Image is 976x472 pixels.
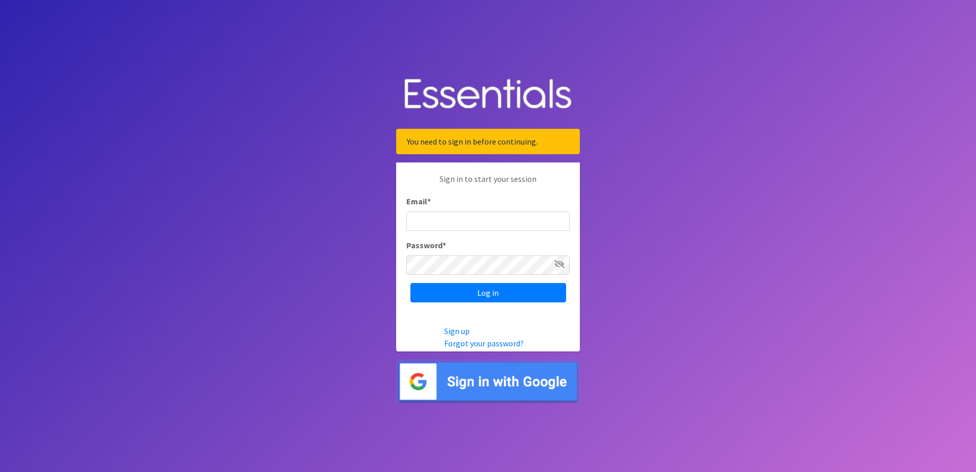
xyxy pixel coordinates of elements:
img: Sign in with Google [396,360,580,404]
a: Sign up [444,326,470,336]
abbr: required [443,240,446,250]
img: Human Essentials [396,68,580,121]
input: Log in [410,283,566,302]
label: Email [406,195,431,207]
div: You need to sign in before continuing. [396,129,580,154]
p: Sign in to start your session [406,173,570,195]
label: Password [406,239,446,251]
abbr: required [427,196,431,206]
a: Forgot your password? [444,338,524,348]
